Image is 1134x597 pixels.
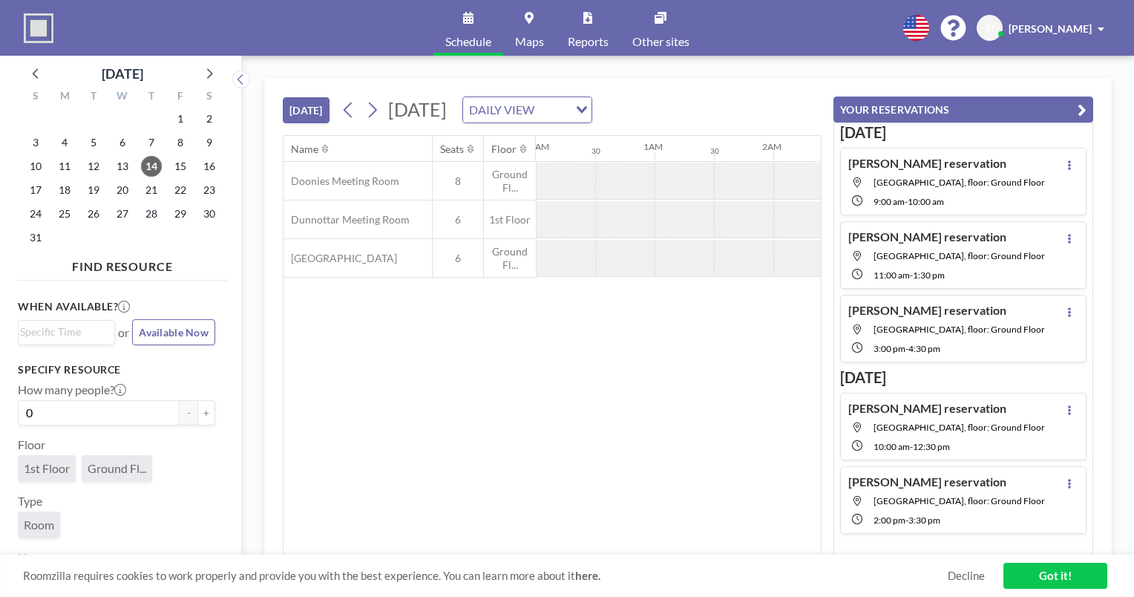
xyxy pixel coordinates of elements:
span: Tuesday, August 19, 2025 [83,180,104,200]
span: 10:00 AM [908,196,944,207]
div: 1AM [643,141,663,152]
span: 6 [433,252,483,265]
div: F [165,88,194,107]
span: Saturday, August 30, 2025 [199,203,220,224]
div: [DATE] [102,63,143,84]
span: Thursday, August 7, 2025 [141,132,162,153]
div: S [194,88,223,107]
span: Saturday, August 23, 2025 [199,180,220,200]
span: 2:00 PM [874,515,905,526]
span: Loirston Meeting Room, floor: Ground Floor [874,422,1045,433]
span: 10:00 AM [874,441,910,452]
span: Thursday, August 28, 2025 [141,203,162,224]
span: Saturday, August 16, 2025 [199,156,220,177]
span: Wednesday, August 27, 2025 [112,203,133,224]
span: [GEOGRAPHIC_DATA] [283,252,397,265]
span: 6 [433,213,483,226]
span: Dunnottar Meeting Room [283,213,410,226]
h4: [PERSON_NAME] reservation [848,229,1006,244]
span: Tuesday, August 26, 2025 [83,203,104,224]
div: 12AM [525,141,549,152]
span: Wednesday, August 6, 2025 [112,132,133,153]
span: Tuesday, August 12, 2025 [83,156,104,177]
div: T [79,88,108,107]
h4: [PERSON_NAME] reservation [848,401,1006,416]
h4: [PERSON_NAME] reservation [848,156,1006,171]
span: Wednesday, August 13, 2025 [112,156,133,177]
label: How many people? [18,382,126,397]
span: Monday, August 4, 2025 [54,132,75,153]
div: Seats [440,143,464,156]
span: Thursday, August 14, 2025 [141,156,162,177]
span: Sunday, August 17, 2025 [25,180,46,200]
span: Friday, August 29, 2025 [170,203,191,224]
span: SI [986,22,994,35]
span: Friday, August 8, 2025 [170,132,191,153]
span: Maps [515,36,544,48]
span: 3:30 PM [908,515,940,526]
span: Monday, August 25, 2025 [54,203,75,224]
a: Got it! [1003,563,1107,589]
span: Ground Fl... [88,461,146,476]
span: Reports [568,36,609,48]
span: Sunday, August 10, 2025 [25,156,46,177]
span: Room [24,518,54,532]
div: Floor [491,143,517,156]
div: Search for option [463,97,591,123]
span: Loirston Meeting Room, floor: Ground Floor [874,324,1045,335]
span: - [910,270,913,281]
span: Monday, August 18, 2025 [54,180,75,200]
span: 1st Floor [24,461,70,476]
input: Search for option [20,324,106,340]
span: - [905,196,908,207]
div: 30 [710,146,719,156]
span: Saturday, August 2, 2025 [199,108,220,129]
button: - [180,400,197,425]
button: + [197,400,215,425]
span: 11:00 AM [874,270,910,281]
span: Monday, August 11, 2025 [54,156,75,177]
span: Wednesday, August 20, 2025 [112,180,133,200]
span: 9:00 AM [874,196,905,207]
h4: [PERSON_NAME] reservation [848,303,1006,318]
div: Name [291,143,318,156]
div: S [22,88,50,107]
div: 2AM [762,141,781,152]
button: [DATE] [283,97,330,123]
span: 4:30 PM [908,343,940,354]
a: here. [575,569,600,582]
span: - [910,441,913,452]
h3: Specify resource [18,363,215,376]
span: DAILY VIEW [466,100,537,120]
div: M [50,88,79,107]
span: Loirston Meeting Room, floor: Ground Floor [874,495,1045,506]
span: Friday, August 22, 2025 [170,180,191,200]
h3: [DATE] [840,368,1087,387]
img: organization-logo [24,13,53,43]
span: 12:30 PM [913,441,950,452]
span: Sunday, August 24, 2025 [25,203,46,224]
span: Roomzilla requires cookies to work properly and provide you with the best experience. You can lea... [23,569,948,583]
span: Schedule [445,36,491,48]
h4: FIND RESOURCE [18,253,227,274]
div: 30 [591,146,600,156]
span: [DATE] [388,98,447,120]
span: [PERSON_NAME] [1009,22,1092,35]
label: Floor [18,437,45,452]
span: Thursday, August 21, 2025 [141,180,162,200]
h4: [PERSON_NAME] reservation [848,474,1006,489]
div: T [137,88,165,107]
span: Loirston Meeting Room, floor: Ground Floor [874,177,1045,188]
span: Tuesday, August 5, 2025 [83,132,104,153]
span: Sunday, August 31, 2025 [25,227,46,248]
span: - [905,343,908,354]
span: Ground Fl... [484,245,536,271]
span: 1:30 PM [913,270,945,281]
label: Type [18,494,42,509]
span: 1st Floor [484,213,536,226]
div: W [108,88,137,107]
span: Sunday, August 3, 2025 [25,132,46,153]
span: Available Now [139,326,209,339]
button: YOUR RESERVATIONS [833,97,1093,123]
input: Search for option [539,100,567,120]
